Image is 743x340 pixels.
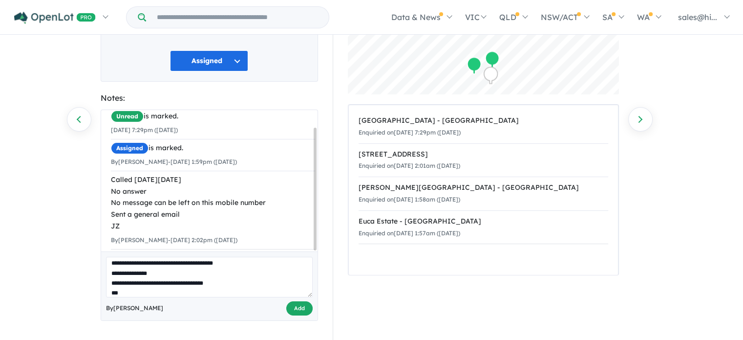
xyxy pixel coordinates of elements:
[111,174,315,232] div: Called [DATE][DATE] No answer No message can be left on this mobile number Sent a general email JZ
[111,158,237,165] small: By [PERSON_NAME] - [DATE] 1:59pm ([DATE])
[359,110,608,144] a: [GEOGRAPHIC_DATA] - [GEOGRAPHIC_DATA]Enquiried on[DATE] 7:29pm ([DATE])
[286,301,313,316] button: Add
[359,143,608,178] a: [STREET_ADDRESS]Enquiried on[DATE] 2:01am ([DATE])
[359,196,460,203] small: Enquiried on [DATE] 1:58am ([DATE])
[359,210,608,245] a: Euca Estate - [GEOGRAPHIC_DATA]Enquiried on[DATE] 1:57am ([DATE])
[359,115,608,127] div: [GEOGRAPHIC_DATA] - [GEOGRAPHIC_DATA]
[483,67,498,85] div: Map marker
[111,142,315,154] div: is marked.
[485,51,499,69] div: Map marker
[101,91,318,105] div: Notes:
[359,177,608,211] a: [PERSON_NAME][GEOGRAPHIC_DATA] - [GEOGRAPHIC_DATA]Enquiried on[DATE] 1:58am ([DATE])
[359,182,608,194] div: [PERSON_NAME][GEOGRAPHIC_DATA] - [GEOGRAPHIC_DATA]
[148,7,327,28] input: Try estate name, suburb, builder or developer
[111,126,178,134] small: [DATE] 7:29pm ([DATE])
[359,216,608,227] div: Euca Estate - [GEOGRAPHIC_DATA]
[14,12,96,24] img: Openlot PRO Logo White
[111,111,315,122] div: is marked.
[111,142,149,154] span: Assigned
[106,303,163,313] span: By [PERSON_NAME]
[467,57,481,75] div: Map marker
[359,229,460,237] small: Enquiried on [DATE] 1:57am ([DATE])
[170,50,248,71] button: Assigned
[111,236,237,244] small: By [PERSON_NAME] - [DATE] 2:02pm ([DATE])
[359,129,461,136] small: Enquiried on [DATE] 7:29pm ([DATE])
[678,12,717,22] span: sales@hi...
[111,111,144,122] span: Unread
[359,149,608,160] div: [STREET_ADDRESS]
[359,162,460,169] small: Enquiried on [DATE] 2:01am ([DATE])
